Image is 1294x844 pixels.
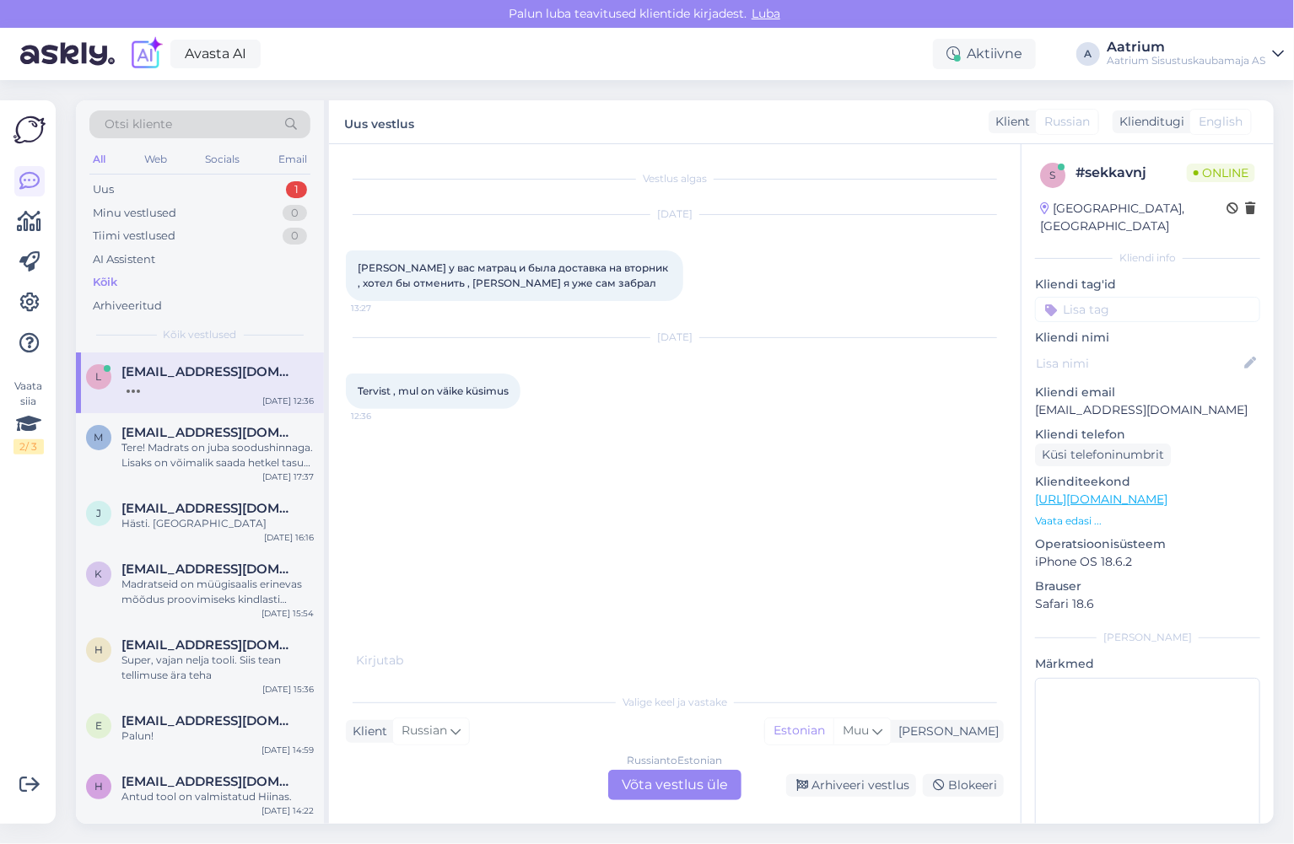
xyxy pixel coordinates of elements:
[1035,578,1260,595] p: Brauser
[403,653,406,668] span: .
[94,431,104,444] span: m
[121,562,297,577] span: kerstilillemets91@gmail.com
[358,261,671,289] span: [PERSON_NAME] у вас матрац и была доставка на вторник , хотел бы отменить , [PERSON_NAME] я уже с...
[402,722,447,740] span: Russian
[121,789,314,804] div: Antud tool on valmistatud Hiinas.
[1035,513,1260,529] p: Vaata edasi ...
[1035,595,1260,613] p: Safari 18.6
[989,113,1030,131] div: Klient
[93,251,155,268] div: AI Assistent
[93,205,176,222] div: Minu vestlused
[1113,113,1184,131] div: Klienditugi
[923,774,1004,797] div: Blokeeri
[93,298,162,314] div: Arhiveeritud
[358,384,509,397] span: Tervist , mul on väike küsimus
[1107,40,1265,54] div: Aatrium
[351,302,414,314] span: 13:27
[1044,113,1090,131] span: Russian
[1035,401,1260,419] p: [EMAIL_ADDRESS][DOMAIN_NAME]
[93,274,117,291] div: Kõik
[121,440,314,470] div: Tere! Madrats on juba soodushinnaga. Lisaks on võimalik saada hetkel tasuta kojuvedu [PERSON_NAME...
[628,753,723,768] div: Russian to Estonian
[286,181,307,198] div: 1
[344,110,414,133] label: Uus vestlus
[121,637,297,653] span: Helenvunder@hotmail.com
[1076,42,1100,66] div: A
[1107,40,1284,67] a: AatriumAatrium Sisustuskaubamaja AS
[1035,384,1260,401] p: Kliendi email
[96,370,102,383] span: l
[121,425,297,440] span: markoreinumae60@gmail.com
[93,181,114,198] div: Uus
[283,228,307,245] div: 0
[275,148,310,170] div: Email
[346,171,1004,186] div: Vestlus algas
[1035,630,1260,645] div: [PERSON_NAME]
[1076,163,1187,183] div: # sekkavnj
[843,723,869,738] span: Muu
[164,327,237,342] span: Kõik vestlused
[351,410,414,422] span: 12:36
[1035,444,1171,466] div: Küsi telefoninumbrit
[892,723,999,740] div: [PERSON_NAME]
[765,718,833,744] div: Estonian
[93,228,175,245] div: Tiimi vestlused
[121,577,314,607] div: Madratseid on müügisaalis erinevas mõõdus proovimiseks kindlasti olemas. [PERSON_NAME] viimistlus...
[94,643,103,656] span: H
[105,116,172,133] span: Otsi kliente
[261,607,314,620] div: [DATE] 15:54
[1035,655,1260,673] p: Märkmed
[96,507,101,519] span: j
[261,744,314,756] div: [DATE] 14:59
[262,470,314,483] div: [DATE] 17:37
[262,683,314,696] div: [DATE] 15:36
[202,148,243,170] div: Socials
[1035,297,1260,322] input: Lisa tag
[1036,354,1241,373] input: Lisa nimi
[1050,169,1056,181] span: s
[121,653,314,683] div: Super, vajan nelja tooli. Siis tean tellimuse ära teha
[141,148,170,170] div: Web
[262,395,314,407] div: [DATE] 12:36
[346,723,387,740] div: Klient
[1035,276,1260,293] p: Kliendi tag'id
[121,728,314,744] div: Palun!
[1199,113,1243,131] span: English
[128,36,164,72] img: explore-ai
[121,713,297,728] span: e.rannaste@gmail.com
[170,40,261,68] a: Avasta AI
[261,804,314,817] div: [DATE] 14:22
[13,379,44,454] div: Vaata siia
[89,148,109,170] div: All
[121,364,297,379] span: l3br0n23@mail.ru
[1035,492,1167,507] a: [URL][DOMAIN_NAME]
[95,719,102,732] span: e
[1040,200,1227,235] div: [GEOGRAPHIC_DATA], [GEOGRAPHIC_DATA]
[283,205,307,222] div: 0
[121,501,297,516] span: joonas.kakko9@gmail.com
[1035,426,1260,444] p: Kliendi telefon
[121,774,297,789] span: hellamarats@gmail.com
[13,114,46,146] img: Askly Logo
[1035,553,1260,571] p: iPhone OS 18.6.2
[121,516,314,531] div: Hästi. [GEOGRAPHIC_DATA]
[13,439,44,454] div: 2 / 3
[94,780,103,793] span: h
[1035,535,1260,553] p: Operatsioonisüsteem
[1035,329,1260,347] p: Kliendi nimi
[786,774,916,797] div: Arhiveeri vestlus
[608,770,741,800] div: Võta vestlus üle
[346,695,1004,710] div: Valige keel ja vastake
[1035,473,1260,491] p: Klienditeekond
[346,207,1004,222] div: [DATE]
[264,531,314,544] div: [DATE] 16:16
[346,330,1004,345] div: [DATE]
[747,6,785,21] span: Luba
[346,652,1004,669] div: Kirjutab
[1107,54,1265,67] div: Aatrium Sisustuskaubamaja AS
[1035,250,1260,266] div: Kliendi info
[95,567,103,580] span: k
[933,39,1036,69] div: Aktiivne
[1187,164,1255,182] span: Online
